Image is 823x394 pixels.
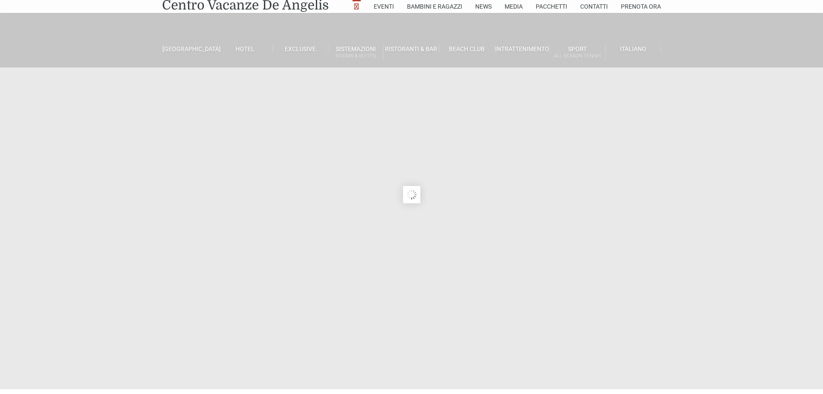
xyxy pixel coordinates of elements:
[620,45,646,52] span: Italiano
[328,52,383,60] small: Rooms & Suites
[273,45,328,53] a: Exclusive
[328,45,384,61] a: SistemazioniRooms & Suites
[606,45,661,53] a: Italiano
[550,45,605,61] a: SportAll Season Tennis
[495,45,550,53] a: Intrattenimento
[439,45,495,53] a: Beach Club
[550,52,605,60] small: All Season Tennis
[217,45,273,53] a: Hotel
[384,45,439,53] a: Ristoranti & Bar
[162,45,217,53] a: [GEOGRAPHIC_DATA]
